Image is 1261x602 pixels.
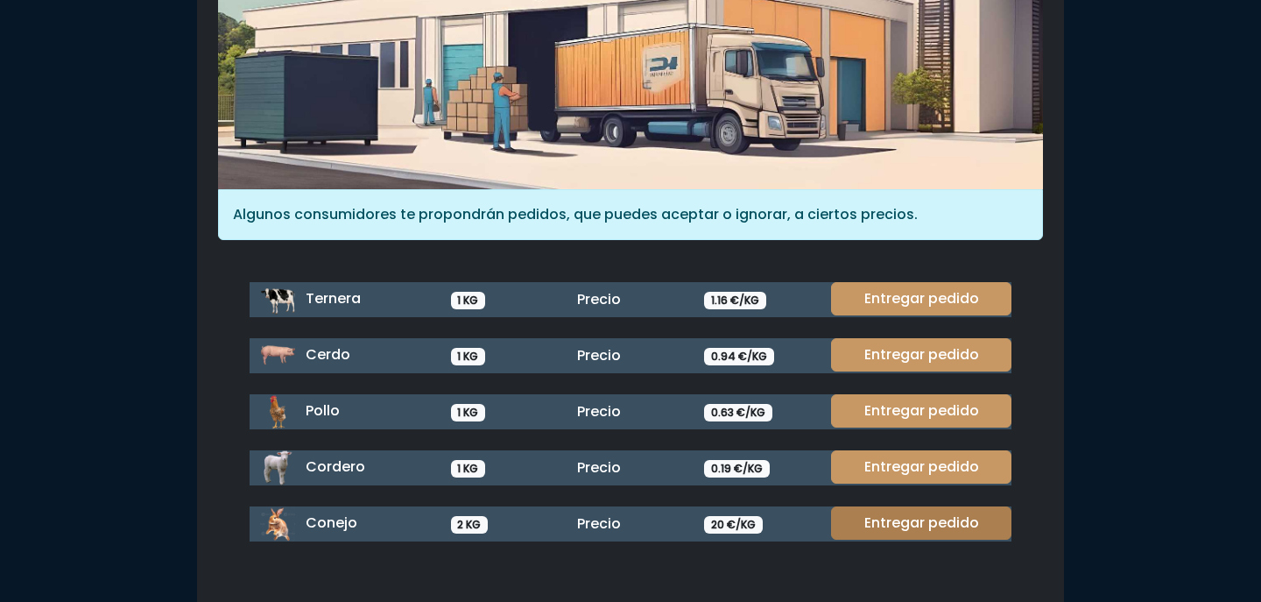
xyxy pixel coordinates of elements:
[567,345,694,366] div: Precio
[451,516,489,534] span: 2 KG
[704,460,770,478] span: 0.19 €/KG
[704,292,766,309] span: 1.16 €/KG
[260,450,295,485] img: cordero.png
[306,288,361,308] span: Ternera
[306,344,350,365] span: Cerdo
[260,394,295,429] img: pollo.png
[451,460,486,478] span: 1 KG
[218,189,1043,240] div: Algunos consumidores te propondrán pedidos, que puedes aceptar o ignorar, a ciertos precios.
[704,348,774,365] span: 0.94 €/KG
[451,348,486,365] span: 1 KG
[567,457,694,478] div: Precio
[567,401,694,422] div: Precio
[306,513,357,533] span: Conejo
[260,282,295,317] img: ternera.png
[306,457,365,477] span: Cordero
[451,404,486,421] span: 1 KG
[567,513,694,535] div: Precio
[260,506,295,542] img: conejo.png
[831,450,1011,484] a: Entregar pedido
[306,400,340,421] span: Pollo
[260,338,295,373] img: cerdo.png
[704,516,763,534] span: 20 €/KG
[831,506,1011,540] a: Entregar pedido
[831,338,1011,372] a: Entregar pedido
[704,404,772,421] span: 0.63 €/KG
[451,292,486,309] span: 1 KG
[831,394,1011,428] a: Entregar pedido
[831,282,1011,315] a: Entregar pedido
[567,289,694,310] div: Precio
